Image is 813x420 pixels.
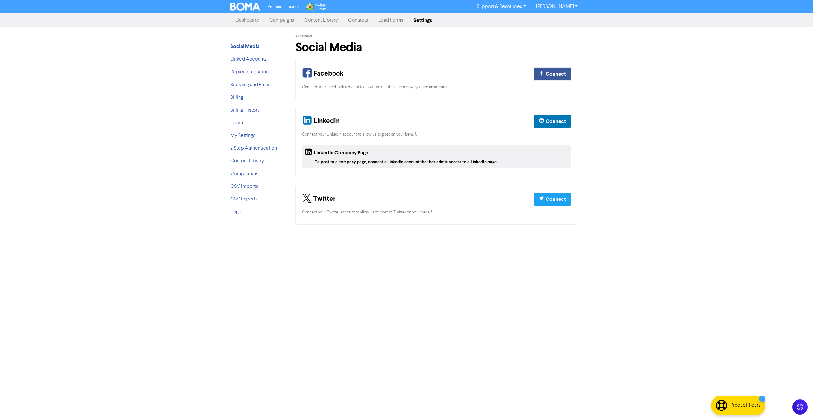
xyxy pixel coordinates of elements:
[305,148,368,159] div: LinkedIn Company Page
[302,84,571,90] div: Connect your Facebook account to allow us to publish to a page you are an admin of.
[302,66,343,82] div: Facebook
[299,14,343,27] a: Content Library
[230,44,259,49] a: Social Media
[546,195,566,203] div: Connect
[295,107,578,177] div: Your Linkedin and Company Page Connection
[230,43,259,50] strong: Social Media
[230,120,243,125] a: Team
[531,2,583,12] a: [PERSON_NAME]
[268,5,300,9] span: Premium Libraries:
[302,192,336,207] div: Twitter
[230,108,260,113] a: Billing History
[230,95,243,100] a: Billing
[264,14,299,27] a: Campaigns
[230,133,255,138] a: My Settings
[230,146,277,151] a: 2 Step Authentication
[230,82,273,87] a: Branding and Emails
[315,159,569,165] div: To post to a company page, connect a LinkedIn account that has admin access to a LinkedIn page.
[230,184,258,189] a: CSV Imports
[295,185,578,225] div: Your Twitter Connection
[230,14,264,27] a: Dashboard
[305,3,327,11] img: Wolters Kluwer
[373,14,408,27] a: Lead Forms
[472,2,531,12] a: Support & Resources
[230,171,258,176] a: Compliance
[295,34,312,39] span: Settings
[230,57,267,62] a: Linked Accounts
[230,197,258,202] a: CSV Exports
[295,40,578,55] h1: Social Media
[534,115,571,128] button: Connect
[302,114,339,129] div: Linkedin
[302,209,571,215] div: Connect your Twitter account to allow us to post to Twitter on your behalf.
[781,390,813,420] iframe: Chat Widget
[343,14,373,27] a: Contacts
[546,118,566,125] div: Connect
[230,3,260,11] img: BOMA Logo
[534,193,571,206] button: Connect
[546,70,566,78] div: Connect
[534,67,571,81] button: Connect
[302,132,571,138] div: Connect your LinkedIn account to allow us to post on your behalf.
[295,60,578,99] div: Your Facebook Connection
[408,14,437,27] a: Settings
[230,209,241,214] a: Tags
[230,70,269,75] a: Zapier Integration
[230,159,264,164] a: Content Library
